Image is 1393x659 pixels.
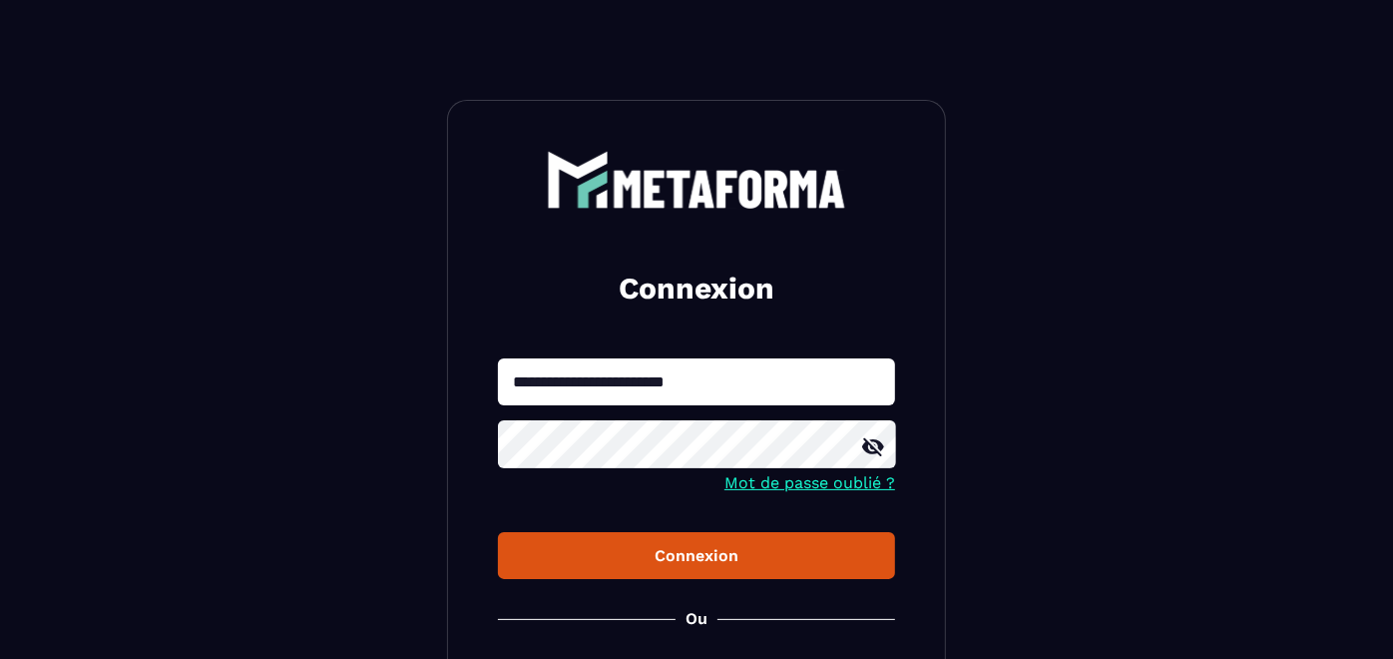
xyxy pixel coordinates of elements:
h2: Connexion [522,269,871,309]
img: logo [547,151,846,209]
button: Connexion [498,532,895,579]
div: Connexion [514,546,879,565]
a: Mot de passe oublié ? [724,473,895,492]
a: logo [498,151,895,209]
p: Ou [686,609,707,628]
